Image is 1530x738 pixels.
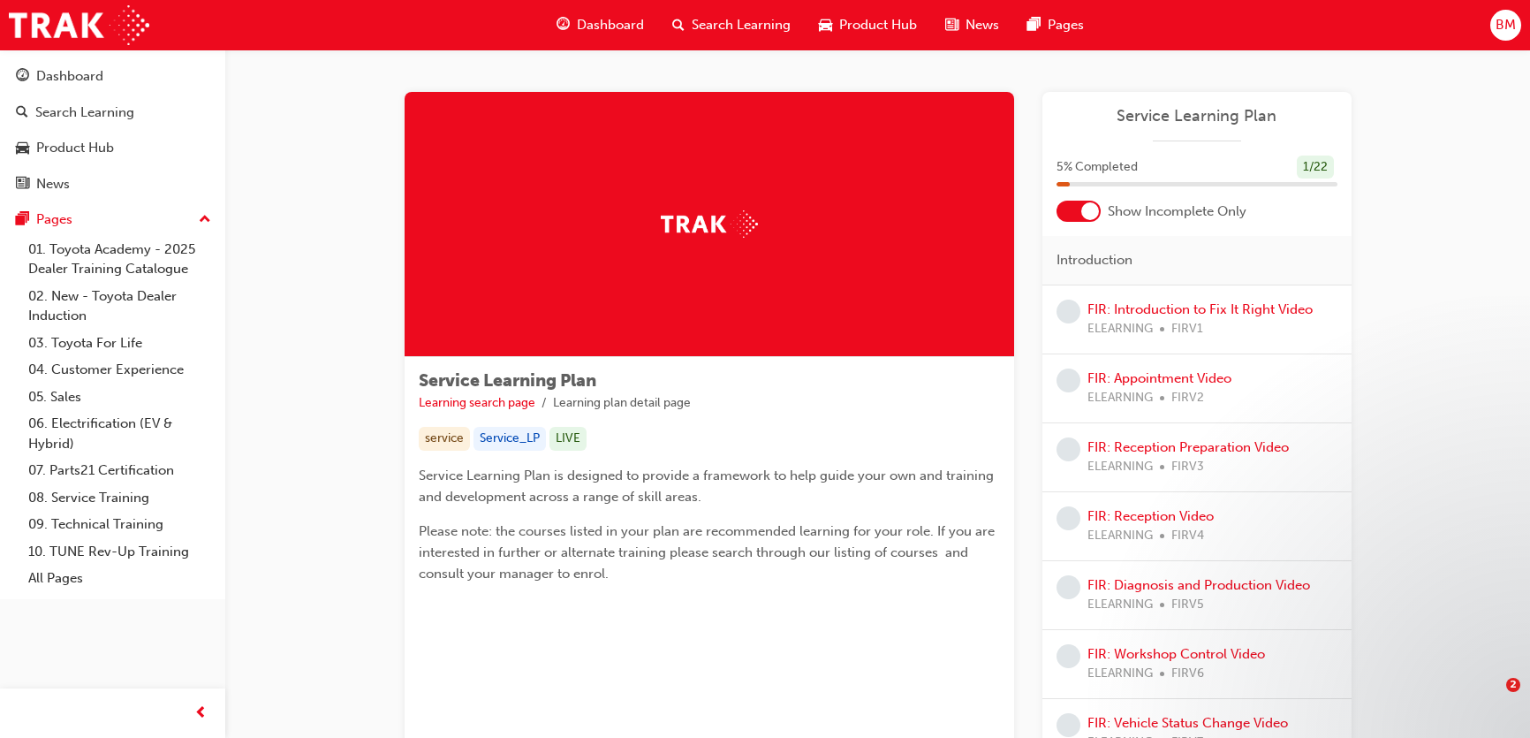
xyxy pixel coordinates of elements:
[1470,678,1512,720] iframe: Intercom live chat
[1057,575,1080,599] span: learningRecordVerb_NONE-icon
[1087,664,1153,684] span: ELEARNING
[16,105,28,121] span: search-icon
[199,209,211,232] span: up-icon
[1087,526,1153,546] span: ELEARNING
[1171,457,1204,477] span: FIRV3
[16,177,29,193] span: news-icon
[1057,437,1080,461] span: learningRecordVerb_NONE-icon
[1057,369,1080,392] span: learningRecordVerb_NONE-icon
[16,141,29,156] span: car-icon
[966,15,999,35] span: News
[21,538,218,566] a: 10. TUNE Rev-Up Training
[658,7,805,43] a: search-iconSearch Learning
[945,14,958,36] span: news-icon
[805,7,931,43] a: car-iconProduct Hub
[21,511,218,538] a: 09. Technical Training
[194,703,208,725] span: prev-icon
[1027,14,1041,36] span: pages-icon
[21,236,218,283] a: 01. Toyota Academy - 2025 Dealer Training Catalogue
[1171,319,1203,339] span: FIRV1
[1057,157,1138,178] span: 5 % Completed
[21,484,218,512] a: 08. Service Training
[7,96,218,129] a: Search Learning
[1490,10,1521,41] button: BM
[16,69,29,85] span: guage-icon
[1171,664,1204,684] span: FIRV6
[419,370,596,391] span: Service Learning Plan
[1171,526,1204,546] span: FIRV4
[419,395,535,410] a: Learning search page
[419,523,998,582] span: Please note: the courses listed in your plan are recommended learning for your role. If you are i...
[819,14,832,36] span: car-icon
[931,7,1013,43] a: news-iconNews
[1057,300,1080,323] span: learningRecordVerb_NONE-icon
[9,5,149,45] img: Trak
[7,168,218,201] a: News
[419,468,997,505] span: Service Learning Plan is designed to provide a framework to help guide your own and training and ...
[35,103,134,123] div: Search Learning
[7,203,218,236] button: Pages
[21,356,218,384] a: 04. Customer Experience
[553,393,691,414] li: Learning plan detail page
[1087,439,1289,455] a: FIR: Reception Preparation Video
[21,384,218,411] a: 05. Sales
[692,15,791,35] span: Search Learning
[1087,457,1153,477] span: ELEARNING
[672,14,685,36] span: search-icon
[36,209,72,230] div: Pages
[1087,508,1214,524] a: FIR: Reception Video
[473,427,546,451] div: Service_LP
[21,330,218,357] a: 03. Toyota For Life
[557,14,570,36] span: guage-icon
[1087,577,1310,593] a: FIR: Diagnosis and Production Video
[1057,713,1080,737] span: learningRecordVerb_NONE-icon
[1057,250,1132,270] span: Introduction
[1087,301,1313,317] a: FIR: Introduction to Fix It Right Video
[36,66,103,87] div: Dashboard
[1087,595,1153,615] span: ELEARNING
[1087,646,1265,662] a: FIR: Workshop Control Video
[1108,202,1246,222] span: Show Incomplete Only
[1057,644,1080,668] span: learningRecordVerb_NONE-icon
[1506,678,1520,692] span: 2
[21,283,218,330] a: 02. New - Toyota Dealer Induction
[21,410,218,457] a: 06. Electrification (EV & Hybrid)
[1171,388,1204,408] span: FIRV2
[7,60,218,93] a: Dashboard
[1048,15,1084,35] span: Pages
[1087,388,1153,408] span: ELEARNING
[1297,156,1334,179] div: 1 / 22
[36,174,70,194] div: News
[419,427,470,451] div: service
[577,15,644,35] span: Dashboard
[661,210,758,238] img: Trak
[16,212,29,228] span: pages-icon
[839,15,917,35] span: Product Hub
[21,565,218,592] a: All Pages
[7,132,218,164] a: Product Hub
[21,457,218,484] a: 07. Parts21 Certification
[1087,319,1153,339] span: ELEARNING
[1496,15,1516,35] span: BM
[7,57,218,203] button: DashboardSearch LearningProduct HubNews
[1013,7,1098,43] a: pages-iconPages
[1057,506,1080,530] span: learningRecordVerb_NONE-icon
[1087,370,1231,386] a: FIR: Appointment Video
[542,7,658,43] a: guage-iconDashboard
[1057,106,1337,126] a: Service Learning Plan
[1087,715,1288,731] a: FIR: Vehicle Status Change Video
[549,427,587,451] div: LIVE
[36,138,114,158] div: Product Hub
[1171,595,1204,615] span: FIRV5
